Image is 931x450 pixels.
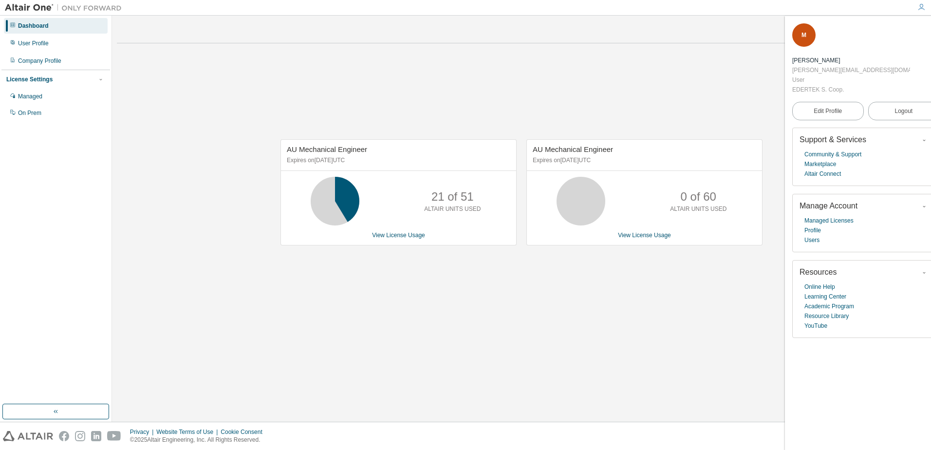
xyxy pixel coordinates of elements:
img: instagram.svg [75,431,85,441]
span: Logout [894,106,912,116]
span: Resources [800,268,837,276]
img: linkedin.svg [91,431,101,441]
a: Online Help [804,282,835,292]
a: Marketplace [804,159,836,169]
div: Mikel Larrañaga [792,56,910,65]
div: On Prem [18,109,41,117]
a: Managed Licenses [804,216,854,225]
p: 21 of 51 [431,188,474,205]
img: Altair One [5,3,127,13]
a: Profile [804,225,821,235]
span: AU Mechanical Engineer [533,145,613,153]
a: View License Usage [372,232,425,239]
div: Managed [18,93,42,100]
a: Community & Support [804,150,861,159]
p: Expires on [DATE] UTC [287,156,508,165]
div: License Settings [6,75,53,83]
a: YouTube [804,321,827,331]
div: [PERSON_NAME][EMAIL_ADDRESS][DOMAIN_NAME] [792,65,910,75]
span: Support & Services [800,135,866,144]
a: Altair Connect [804,169,841,179]
a: Academic Program [804,301,854,311]
div: Company Profile [18,57,61,65]
span: Edit Profile [814,107,842,115]
div: Dashboard [18,22,49,30]
a: Users [804,235,819,245]
img: facebook.svg [59,431,69,441]
p: Expires on [DATE] UTC [533,156,754,165]
div: User Profile [18,39,49,47]
div: User [792,75,910,85]
img: altair_logo.svg [3,431,53,441]
p: 0 of 60 [681,188,716,205]
span: Manage Account [800,202,857,210]
div: Privacy [130,428,156,436]
a: Edit Profile [792,102,864,120]
div: Website Terms of Use [156,428,221,436]
a: Learning Center [804,292,846,301]
div: Cookie Consent [221,428,268,436]
span: AU Mechanical Engineer [287,145,367,153]
a: View License Usage [618,232,671,239]
img: youtube.svg [107,431,121,441]
p: ALTAIR UNITS USED [424,205,481,213]
p: ALTAIR UNITS USED [670,205,726,213]
a: Resource Library [804,311,849,321]
span: M [801,32,806,38]
p: © 2025 Altair Engineering, Inc. All Rights Reserved. [130,436,268,444]
div: EDERTEK S. Coop. [792,85,910,94]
